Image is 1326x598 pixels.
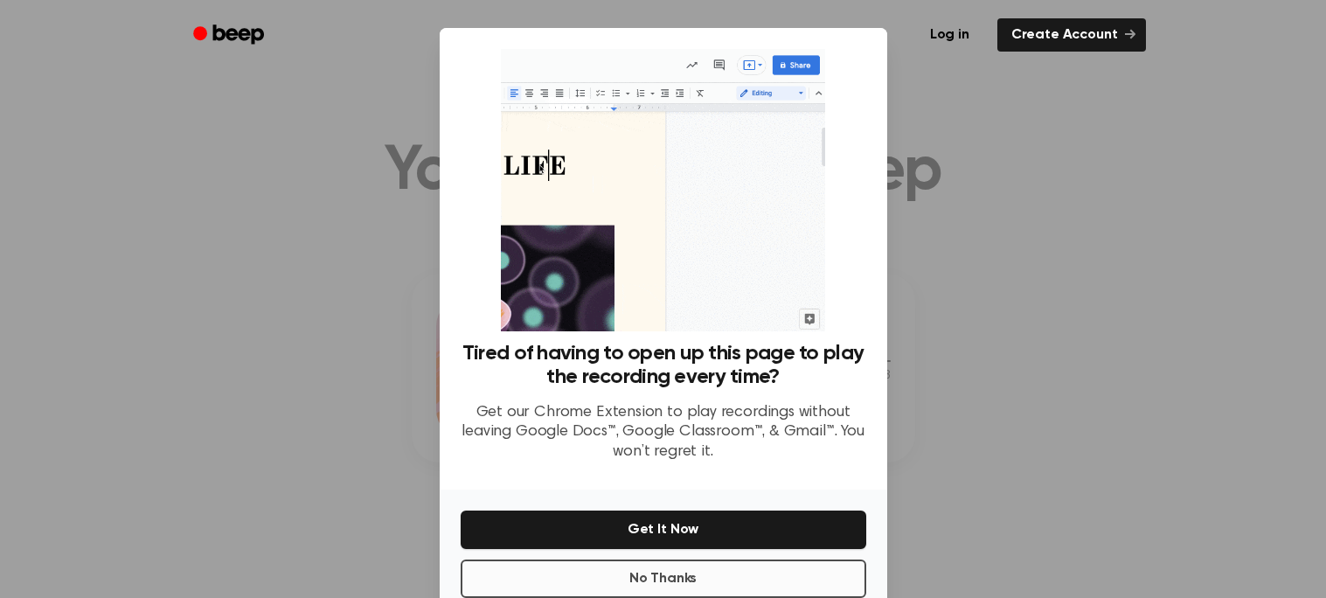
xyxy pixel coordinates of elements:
[913,15,987,55] a: Log in
[461,403,866,462] p: Get our Chrome Extension to play recordings without leaving Google Docs™, Google Classroom™, & Gm...
[461,511,866,549] button: Get It Now
[501,49,825,331] img: Beep extension in action
[461,342,866,389] h3: Tired of having to open up this page to play the recording every time?
[461,560,866,598] button: No Thanks
[181,18,280,52] a: Beep
[997,18,1146,52] a: Create Account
